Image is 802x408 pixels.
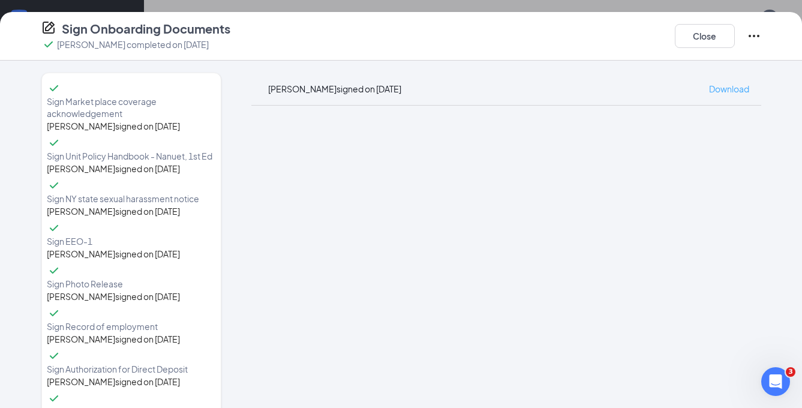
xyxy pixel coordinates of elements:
[47,278,216,290] span: Sign Photo Release
[675,24,735,48] button: Close
[47,81,61,95] svg: Checkmark
[268,82,401,95] div: [PERSON_NAME] signed on [DATE]
[761,367,790,396] iframe: Intercom live chat
[47,136,61,150] svg: Checkmark
[47,332,216,346] div: [PERSON_NAME] signed on [DATE]
[47,221,61,235] svg: Checkmark
[709,83,749,94] span: Download
[47,178,61,193] svg: Checkmark
[786,367,795,377] span: 3
[57,38,209,50] p: [PERSON_NAME] completed on [DATE]
[47,391,61,406] svg: Checkmark
[47,162,216,175] div: [PERSON_NAME] signed on [DATE]
[47,95,216,119] span: Sign Market place coverage acknowledgement
[47,150,216,162] span: Sign Unit Policy Handbook - Nanuet, 1st Ed
[47,205,216,218] div: [PERSON_NAME] signed on [DATE]
[47,235,216,247] span: Sign EEO-1
[47,290,216,303] div: [PERSON_NAME] signed on [DATE]
[41,20,56,35] svg: CompanyDocumentIcon
[62,20,230,37] h4: Sign Onboarding Documents
[747,29,761,43] svg: Ellipses
[47,375,216,388] div: [PERSON_NAME] signed on [DATE]
[41,37,56,52] svg: Checkmark
[47,349,61,363] svg: Checkmark
[47,263,61,278] svg: Checkmark
[47,306,61,320] svg: Checkmark
[47,247,216,260] div: [PERSON_NAME] signed on [DATE]
[47,363,216,375] span: Sign Authorization for Direct Deposit
[47,320,216,332] span: Sign Record of employment
[47,193,216,205] span: Sign NY state sexual harassment notice
[47,119,216,133] div: [PERSON_NAME] signed on [DATE]
[709,82,749,95] a: Download
[251,106,761,385] iframe: Sign employee-health-policy-template 1st Ed).pdf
